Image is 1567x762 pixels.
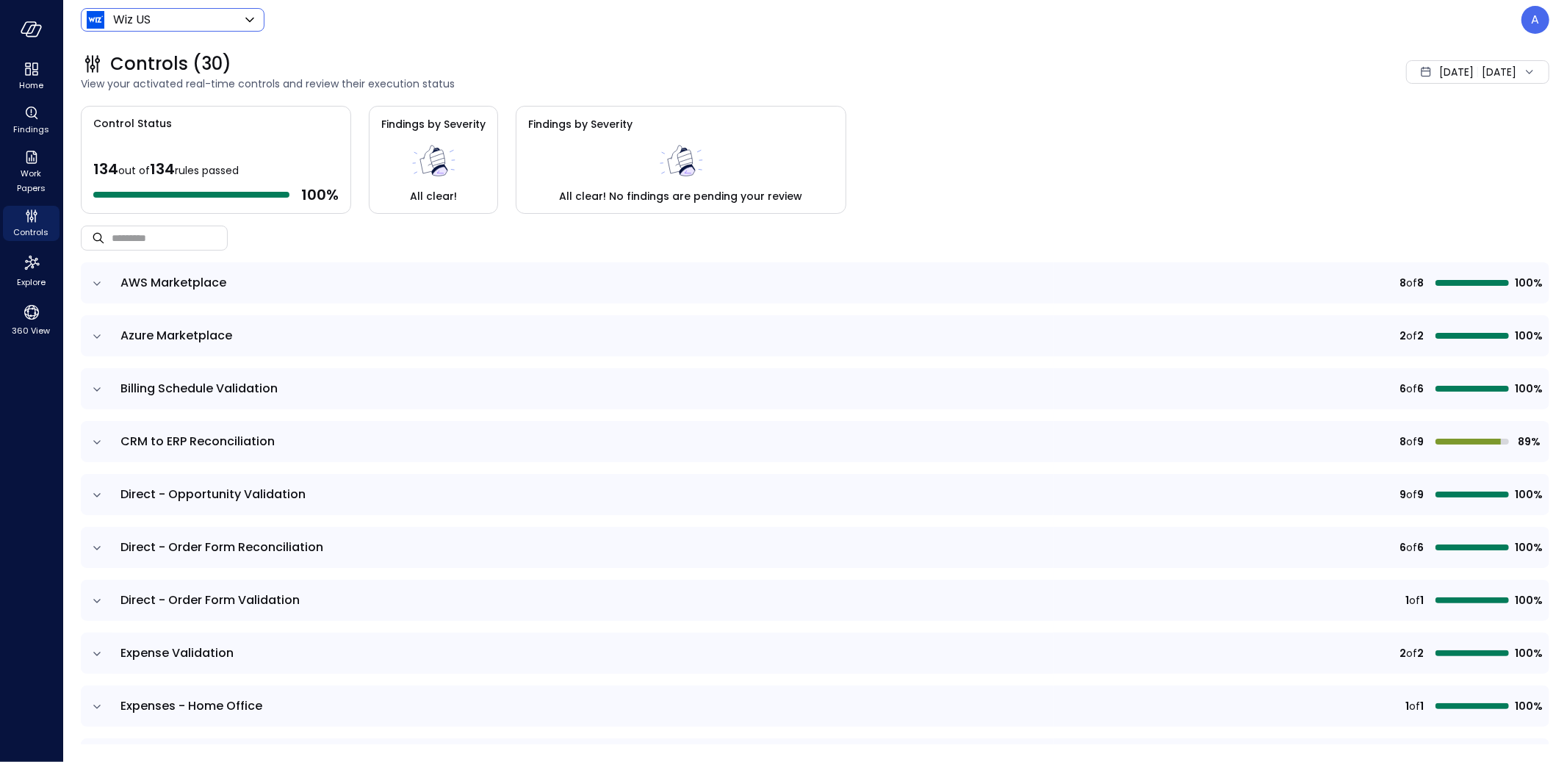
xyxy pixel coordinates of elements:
button: expand row [90,276,104,291]
button: expand row [90,541,104,556]
span: of [1406,539,1417,556]
span: 2 [1400,328,1406,344]
span: Controls [14,225,49,240]
span: 2 [1400,645,1406,661]
span: of [1406,645,1417,661]
span: Findings [13,122,49,137]
button: expand row [90,488,104,503]
span: 100% [1515,328,1541,344]
span: 100% [1515,275,1541,291]
span: Billing Schedule Validation [120,380,278,397]
button: expand row [90,594,104,608]
button: expand row [90,329,104,344]
span: Work Papers [9,166,54,195]
span: Expenses - Home Office [120,697,262,714]
span: of [1406,328,1417,344]
span: Findings by Severity [528,117,633,132]
div: Controls [3,206,60,241]
span: CRM to ERP Reconciliation [120,433,275,450]
span: out of [118,163,150,178]
div: Findings [3,103,60,138]
div: Work Papers [3,147,60,197]
span: 2 [1417,328,1424,344]
span: rules passed [175,163,239,178]
span: 9 [1417,434,1424,450]
span: AWS Marketplace [120,274,226,291]
span: 6 [1400,381,1406,397]
div: Assaf [1521,6,1549,34]
span: 360 View [12,323,51,338]
span: of [1409,698,1420,714]
span: [DATE] [1439,64,1474,80]
span: 1 [1405,698,1409,714]
span: Explore [17,275,46,290]
span: 100% [1515,592,1541,608]
span: 1 [1420,698,1424,714]
span: 134 [93,159,118,179]
p: A [1532,11,1540,29]
span: 100% [1515,486,1541,503]
button: expand row [90,435,104,450]
span: 1 [1405,592,1409,608]
span: View your activated real-time controls and review their execution status [81,76,1144,92]
span: 9 [1417,486,1424,503]
span: Home [19,78,43,93]
button: expand row [90,700,104,714]
span: Azure Marketplace [120,327,232,344]
span: of [1406,381,1417,397]
div: Home [3,59,60,94]
span: 2 [1417,645,1424,661]
button: expand row [90,647,104,661]
div: Explore [3,250,60,291]
span: 89% [1515,434,1541,450]
span: Direct - Order Form Reconciliation [120,539,323,556]
p: Wiz US [113,11,151,29]
span: of [1406,486,1417,503]
span: 9 [1400,486,1406,503]
span: of [1406,275,1417,291]
span: 6 [1400,539,1406,556]
span: Findings by Severity [381,117,486,132]
span: 100% [1515,539,1541,556]
div: 360 View [3,300,60,339]
span: Control Status [82,107,172,132]
span: of [1409,592,1420,608]
span: All clear! No findings are pending your review [560,188,803,204]
span: Expense Validation [120,644,234,661]
span: of [1406,434,1417,450]
span: Direct - Order Form Validation [120,592,300,608]
span: Direct - Opportunity Validation [120,486,306,503]
span: Controls (30) [110,52,231,76]
span: 6 [1417,539,1424,556]
button: expand row [90,382,104,397]
span: 6 [1417,381,1424,397]
span: All clear! [410,188,457,204]
span: 100% [1515,381,1541,397]
span: 8 [1417,275,1424,291]
span: 8 [1400,434,1406,450]
span: 8 [1400,275,1406,291]
span: 100% [1515,645,1541,661]
span: 1 [1420,592,1424,608]
span: 134 [150,159,175,179]
span: 100% [1515,698,1541,714]
span: 100 % [301,185,339,204]
img: Icon [87,11,104,29]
